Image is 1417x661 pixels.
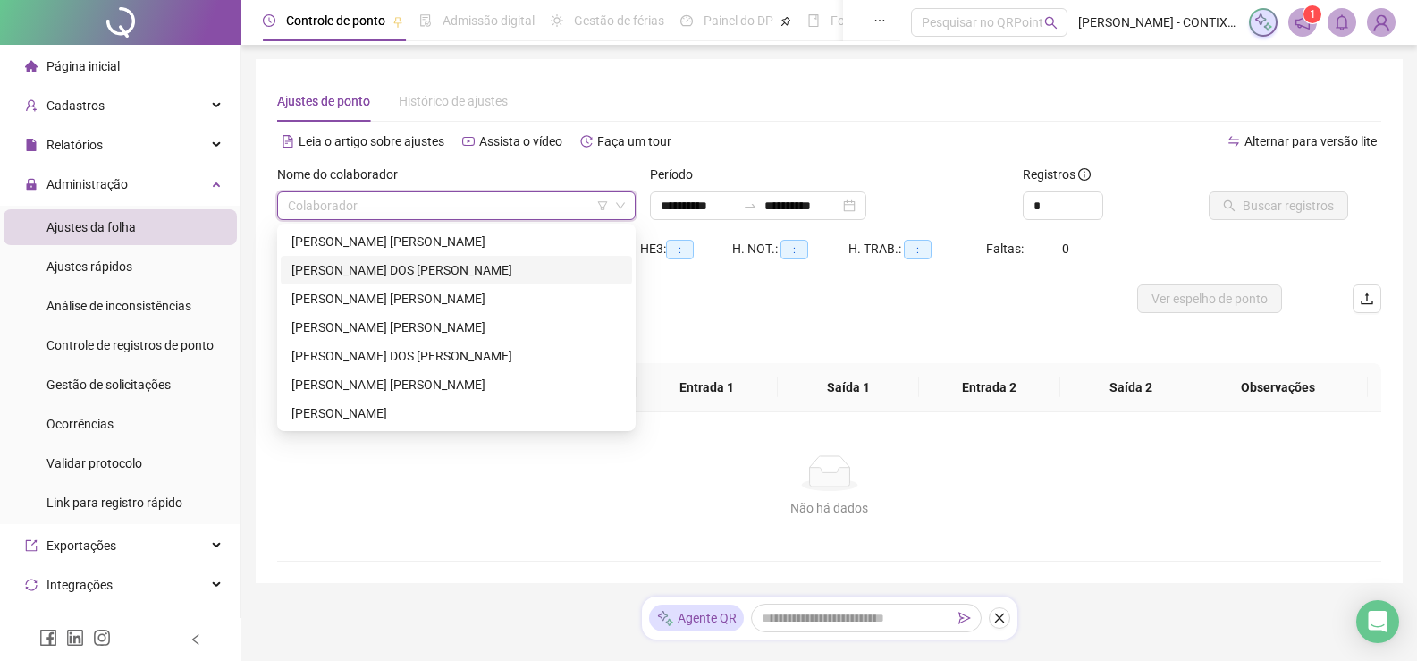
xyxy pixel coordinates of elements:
[190,633,202,646] span: left
[419,14,432,27] span: file-done
[1368,9,1395,36] img: 62808
[46,338,214,352] span: Controle de registros de ponto
[281,227,632,256] div: AYRTON BARBOSA FERRERIA REIS
[281,342,632,370] div: LUCIANA DOS SANTOS ARAUJO
[25,579,38,591] span: sync
[1060,363,1202,412] th: Saída 2
[281,370,632,399] div: NATHALIA REGO FREITAS DA SILVA
[25,539,38,552] span: export
[46,538,116,553] span: Exportações
[732,239,848,259] div: H. NOT.:
[780,16,791,27] span: pushpin
[299,498,1360,518] div: Não há dados
[282,135,294,148] span: file-text
[680,14,693,27] span: dashboard
[291,403,621,423] div: [PERSON_NAME]
[597,200,608,211] span: filter
[1188,363,1368,412] th: Observações
[919,363,1060,412] th: Entrada 2
[462,135,475,148] span: youtube
[848,239,986,259] div: H. TRAB.:
[25,99,38,112] span: user-add
[904,240,932,259] span: --:--
[46,617,116,631] span: Agente de IA
[39,629,57,647] span: facebook
[392,16,403,27] span: pushpin
[1202,377,1354,397] span: Observações
[640,239,732,259] div: HE 3:
[46,177,128,191] span: Administração
[46,299,191,313] span: Análise de inconsistências
[1310,8,1316,21] span: 1
[443,13,535,28] span: Admissão digital
[1078,13,1238,32] span: [PERSON_NAME] - CONTIX SOLUÇOES CONTABEIS
[46,59,120,73] span: Página inicial
[93,629,111,647] span: instagram
[1295,14,1311,30] span: notification
[778,363,919,412] th: Saída 1
[873,14,886,27] span: ellipsis
[286,13,385,28] span: Controle de ponto
[649,605,744,631] div: Agente QR
[291,346,621,366] div: [PERSON_NAME] DOS [PERSON_NAME]
[1303,5,1321,23] sup: 1
[1334,14,1350,30] span: bell
[1209,191,1348,220] button: Buscar registros
[1078,168,1091,181] span: info-circle
[281,284,632,313] div: GABRIEL ALVES DE MELO OLIVEIRA
[1360,292,1374,306] span: upload
[1356,600,1399,643] div: Open Intercom Messenger
[1044,16,1058,30] span: search
[291,318,621,337] div: [PERSON_NAME] [PERSON_NAME]
[1023,165,1091,184] span: Registros
[637,363,778,412] th: Entrada 1
[263,14,275,27] span: clock-circle
[704,13,773,28] span: Painel do DP
[46,496,182,510] span: Link para registro rápido
[743,199,757,213] span: swap-right
[958,612,971,624] span: send
[1253,13,1273,32] img: sparkle-icon.fc2bf0ac1784a2077858766a79e2daf3.svg
[25,139,38,151] span: file
[1227,135,1240,148] span: swap
[291,375,621,394] div: [PERSON_NAME] [PERSON_NAME]
[46,259,132,274] span: Ajustes rápidos
[574,13,664,28] span: Gestão de férias
[656,609,674,628] img: sparkle-icon.fc2bf0ac1784a2077858766a79e2daf3.svg
[46,138,103,152] span: Relatórios
[281,256,632,284] div: ELIENE FRANCISCA DOS SANTOS
[666,240,694,259] span: --:--
[291,232,621,251] div: [PERSON_NAME] [PERSON_NAME]
[281,399,632,428] div: TAILAN DOS SANTOS COSTA
[25,60,38,72] span: home
[277,94,370,108] span: Ajustes de ponto
[299,134,444,148] span: Leia o artigo sobre ajustes
[743,199,757,213] span: to
[597,134,671,148] span: Faça um tour
[399,94,508,108] span: Histórico de ajustes
[831,13,945,28] span: Folha de pagamento
[281,313,632,342] div: LETICIA ELLEN LIMA NASCIMENTO
[291,289,621,309] div: [PERSON_NAME] [PERSON_NAME]
[986,242,1026,256] span: Faltas:
[580,135,593,148] span: history
[650,165,704,184] label: Período
[46,417,114,431] span: Ocorrências
[993,612,1006,624] span: close
[46,98,105,113] span: Cadastros
[291,260,621,280] div: [PERSON_NAME] DOS [PERSON_NAME]
[1062,242,1069,256] span: 0
[1137,284,1282,313] button: Ver espelho de ponto
[780,240,808,259] span: --:--
[807,14,820,27] span: book
[277,165,409,184] label: Nome do colaborador
[479,134,562,148] span: Assista o vídeo
[25,178,38,191] span: lock
[46,377,171,392] span: Gestão de solicitações
[551,14,563,27] span: sun
[46,220,136,234] span: Ajustes da folha
[46,456,142,470] span: Validar protocolo
[66,629,84,647] span: linkedin
[1244,134,1377,148] span: Alternar para versão lite
[615,200,626,211] span: down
